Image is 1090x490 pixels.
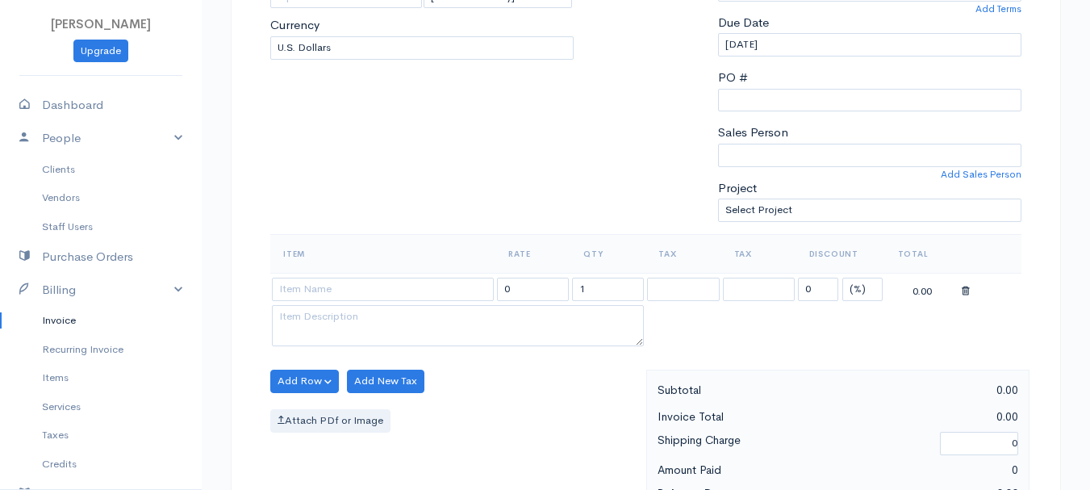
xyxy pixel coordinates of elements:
a: Add Sales Person [941,167,1021,182]
label: PO # [718,69,748,87]
th: Discount [796,234,885,273]
div: Invoice Total [649,407,838,427]
button: Add Row [270,370,339,393]
div: Amount Paid [649,460,838,480]
span: [PERSON_NAME] [51,16,151,31]
a: Add Terms [975,2,1021,16]
button: Add New Tax [347,370,424,393]
input: Item Name [272,278,494,301]
th: Item [270,234,495,273]
div: 0 [837,460,1026,480]
th: Tax [645,234,720,273]
div: 0.00 [837,380,1026,400]
th: Total [885,234,960,273]
label: Project [718,179,757,198]
label: Attach PDf or Image [270,409,390,433]
div: Shipping Charge [649,430,933,457]
div: 0.00 [837,407,1026,427]
a: Upgrade [73,40,128,63]
label: Sales Person [718,124,788,142]
div: Subtotal [649,380,838,400]
th: Rate [495,234,570,273]
input: dd-mm-yyyy [718,33,1021,57]
label: Currency [270,16,319,35]
label: Due Date [718,14,769,32]
th: Tax [721,234,796,273]
th: Qty [570,234,645,273]
div: 0.00 [887,279,958,299]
